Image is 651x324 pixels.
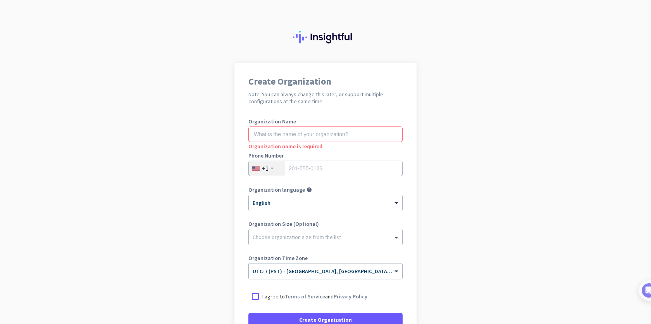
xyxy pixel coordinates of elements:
[299,316,352,324] span: Create Organization
[248,161,403,176] input: 201-555-0123
[248,221,403,227] label: Organization Size (Optional)
[248,77,403,86] h1: Create Organization
[262,165,269,172] div: +1
[293,31,358,43] img: Insightful
[248,91,403,105] h2: Note: You can always change this later, or support multiple configurations at the same time
[248,143,322,150] span: Organization name is required
[285,293,325,300] a: Terms of Service
[262,293,367,300] p: I agree to and
[248,187,305,192] label: Organization language
[248,126,403,142] input: What is the name of your organization?
[334,293,367,300] a: Privacy Policy
[248,255,403,261] label: Organization Time Zone
[307,187,312,192] i: help
[248,119,403,124] label: Organization Name
[248,153,403,158] label: Phone Number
